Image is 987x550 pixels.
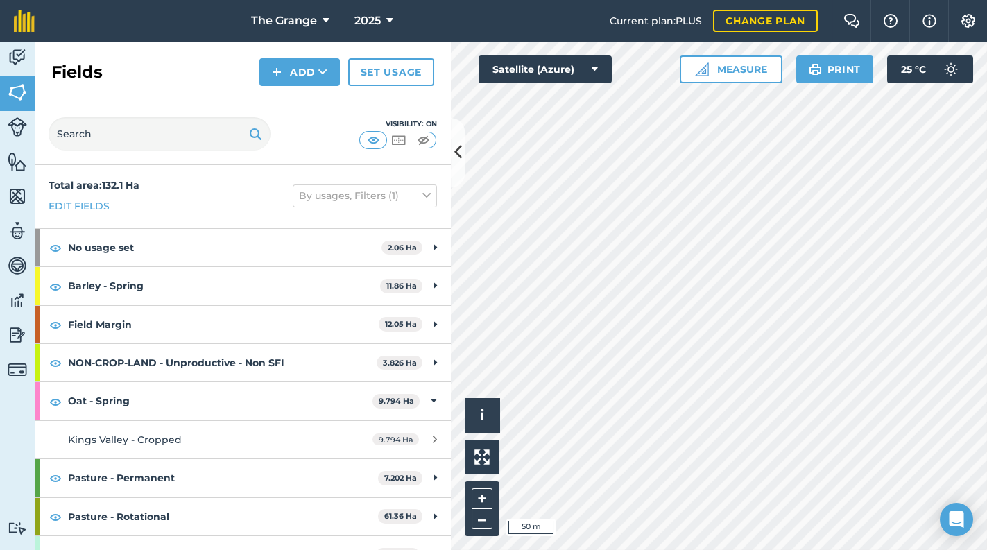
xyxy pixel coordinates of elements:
span: Kings Valley - Cropped [68,433,182,446]
div: NON-CROP-LAND - Unproductive - Non SFI3.826 Ha [35,344,451,381]
img: svg+xml;base64,PHN2ZyB4bWxucz0iaHR0cDovL3d3dy53My5vcmcvMjAwMC9zdmciIHdpZHRoPSI1NiIgaGVpZ2h0PSI2MC... [8,151,27,172]
img: Two speech bubbles overlapping with the left bubble in the forefront [843,14,860,28]
h2: Fields [51,61,103,83]
strong: 11.86 Ha [386,281,417,291]
img: svg+xml;base64,PHN2ZyB4bWxucz0iaHR0cDovL3d3dy53My5vcmcvMjAwMC9zdmciIHdpZHRoPSI1MCIgaGVpZ2h0PSI0MC... [365,133,382,147]
span: 9.794 Ha [372,433,419,445]
strong: Oat - Spring [68,382,372,420]
button: 25 °C [887,55,973,83]
strong: Field Margin [68,306,379,343]
img: svg+xml;base64,PD94bWwgdmVyc2lvbj0iMS4wIiBlbmNvZGluZz0idXRmLTgiPz4KPCEtLSBHZW5lcmF0b3I6IEFkb2JlIE... [937,55,965,83]
strong: NON-CROP-LAND - Unproductive - Non SFI [68,344,377,381]
img: svg+xml;base64,PD94bWwgdmVyc2lvbj0iMS4wIiBlbmNvZGluZz0idXRmLTgiPz4KPCEtLSBHZW5lcmF0b3I6IEFkb2JlIE... [8,522,27,535]
span: Current plan : PLUS [610,13,702,28]
img: svg+xml;base64,PHN2ZyB4bWxucz0iaHR0cDovL3d3dy53My5vcmcvMjAwMC9zdmciIHdpZHRoPSI1NiIgaGVpZ2h0PSI2MC... [8,82,27,103]
img: svg+xml;base64,PHN2ZyB4bWxucz0iaHR0cDovL3d3dy53My5vcmcvMjAwMC9zdmciIHdpZHRoPSIxOCIgaGVpZ2h0PSIyNC... [49,508,62,525]
a: Change plan [713,10,818,32]
img: svg+xml;base64,PHN2ZyB4bWxucz0iaHR0cDovL3d3dy53My5vcmcvMjAwMC9zdmciIHdpZHRoPSIxNCIgaGVpZ2h0PSIyNC... [272,64,282,80]
button: Satellite (Azure) [479,55,612,83]
span: 25 ° C [901,55,926,83]
div: Pasture - Rotational61.36 Ha [35,498,451,535]
div: No usage set2.06 Ha [35,229,451,266]
span: i [480,406,484,424]
img: svg+xml;base64,PHN2ZyB4bWxucz0iaHR0cDovL3d3dy53My5vcmcvMjAwMC9zdmciIHdpZHRoPSIxOCIgaGVpZ2h0PSIyNC... [49,316,62,333]
strong: Pasture - Rotational [68,498,378,535]
strong: No usage set [68,229,381,266]
img: Ruler icon [695,62,709,76]
strong: Barley - Spring [68,267,380,304]
button: Add [259,58,340,86]
button: By usages, Filters (1) [293,184,437,207]
img: svg+xml;base64,PHN2ZyB4bWxucz0iaHR0cDovL3d3dy53My5vcmcvMjAwMC9zdmciIHdpZHRoPSIxOCIgaGVpZ2h0PSIyNC... [49,393,62,410]
img: Four arrows, one pointing top left, one top right, one bottom right and the last bottom left [474,449,490,465]
strong: Pasture - Permanent [68,459,378,497]
a: Set usage [348,58,434,86]
img: svg+xml;base64,PD94bWwgdmVyc2lvbj0iMS4wIiBlbmNvZGluZz0idXRmLTgiPz4KPCEtLSBHZW5lcmF0b3I6IEFkb2JlIE... [8,47,27,68]
strong: 3.826 Ha [383,358,417,368]
img: svg+xml;base64,PD94bWwgdmVyc2lvbj0iMS4wIiBlbmNvZGluZz0idXRmLTgiPz4KPCEtLSBHZW5lcmF0b3I6IEFkb2JlIE... [8,117,27,137]
strong: Total area : 132.1 Ha [49,179,139,191]
img: svg+xml;base64,PHN2ZyB4bWxucz0iaHR0cDovL3d3dy53My5vcmcvMjAwMC9zdmciIHdpZHRoPSI1MCIgaGVpZ2h0PSI0MC... [390,133,407,147]
div: Barley - Spring11.86 Ha [35,267,451,304]
img: svg+xml;base64,PHN2ZyB4bWxucz0iaHR0cDovL3d3dy53My5vcmcvMjAwMC9zdmciIHdpZHRoPSIxOSIgaGVpZ2h0PSIyNC... [249,126,262,142]
span: 2025 [354,12,381,29]
button: – [472,509,492,529]
img: svg+xml;base64,PHN2ZyB4bWxucz0iaHR0cDovL3d3dy53My5vcmcvMjAwMC9zdmciIHdpZHRoPSIxOCIgaGVpZ2h0PSIyNC... [49,354,62,371]
button: Print [796,55,874,83]
span: The Grange [251,12,317,29]
img: fieldmargin Logo [14,10,35,32]
img: svg+xml;base64,PHN2ZyB4bWxucz0iaHR0cDovL3d3dy53My5vcmcvMjAwMC9zdmciIHdpZHRoPSIxOCIgaGVpZ2h0PSIyNC... [49,278,62,295]
img: svg+xml;base64,PD94bWwgdmVyc2lvbj0iMS4wIiBlbmNvZGluZz0idXRmLTgiPz4KPCEtLSBHZW5lcmF0b3I6IEFkb2JlIE... [8,290,27,311]
div: Oat - Spring9.794 Ha [35,382,451,420]
img: svg+xml;base64,PHN2ZyB4bWxucz0iaHR0cDovL3d3dy53My5vcmcvMjAwMC9zdmciIHdpZHRoPSIxOCIgaGVpZ2h0PSIyNC... [49,239,62,256]
img: svg+xml;base64,PHN2ZyB4bWxucz0iaHR0cDovL3d3dy53My5vcmcvMjAwMC9zdmciIHdpZHRoPSI1NiIgaGVpZ2h0PSI2MC... [8,186,27,207]
img: A question mark icon [882,14,899,28]
div: Pasture - Permanent7.202 Ha [35,459,451,497]
button: i [465,398,499,433]
img: svg+xml;base64,PD94bWwgdmVyc2lvbj0iMS4wIiBlbmNvZGluZz0idXRmLTgiPz4KPCEtLSBHZW5lcmF0b3I6IEFkb2JlIE... [8,325,27,345]
div: Visibility: On [359,119,437,130]
strong: 12.05 Ha [385,319,417,329]
button: + [472,488,492,509]
input: Search [49,117,271,151]
img: svg+xml;base64,PHN2ZyB4bWxucz0iaHR0cDovL3d3dy53My5vcmcvMjAwMC9zdmciIHdpZHRoPSI1MCIgaGVpZ2h0PSI0MC... [415,133,432,147]
img: A cog icon [960,14,977,28]
button: Measure [680,55,782,83]
strong: 7.202 Ha [384,473,417,483]
a: Edit fields [49,198,110,214]
img: svg+xml;base64,PHN2ZyB4bWxucz0iaHR0cDovL3d3dy53My5vcmcvMjAwMC9zdmciIHdpZHRoPSIxOSIgaGVpZ2h0PSIyNC... [809,61,822,78]
strong: 2.06 Ha [388,243,417,252]
div: Open Intercom Messenger [940,503,973,536]
strong: 9.794 Ha [379,396,414,406]
img: svg+xml;base64,PD94bWwgdmVyc2lvbj0iMS4wIiBlbmNvZGluZz0idXRmLTgiPz4KPCEtLSBHZW5lcmF0b3I6IEFkb2JlIE... [8,255,27,276]
img: svg+xml;base64,PHN2ZyB4bWxucz0iaHR0cDovL3d3dy53My5vcmcvMjAwMC9zdmciIHdpZHRoPSIxNyIgaGVpZ2h0PSIxNy... [922,12,936,29]
img: svg+xml;base64,PD94bWwgdmVyc2lvbj0iMS4wIiBlbmNvZGluZz0idXRmLTgiPz4KPCEtLSBHZW5lcmF0b3I6IEFkb2JlIE... [8,360,27,379]
strong: 61.36 Ha [384,511,417,521]
div: Field Margin12.05 Ha [35,306,451,343]
a: Kings Valley - Cropped9.794 Ha [35,421,451,458]
img: svg+xml;base64,PHN2ZyB4bWxucz0iaHR0cDovL3d3dy53My5vcmcvMjAwMC9zdmciIHdpZHRoPSIxOCIgaGVpZ2h0PSIyNC... [49,470,62,486]
img: svg+xml;base64,PD94bWwgdmVyc2lvbj0iMS4wIiBlbmNvZGluZz0idXRmLTgiPz4KPCEtLSBHZW5lcmF0b3I6IEFkb2JlIE... [8,221,27,241]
